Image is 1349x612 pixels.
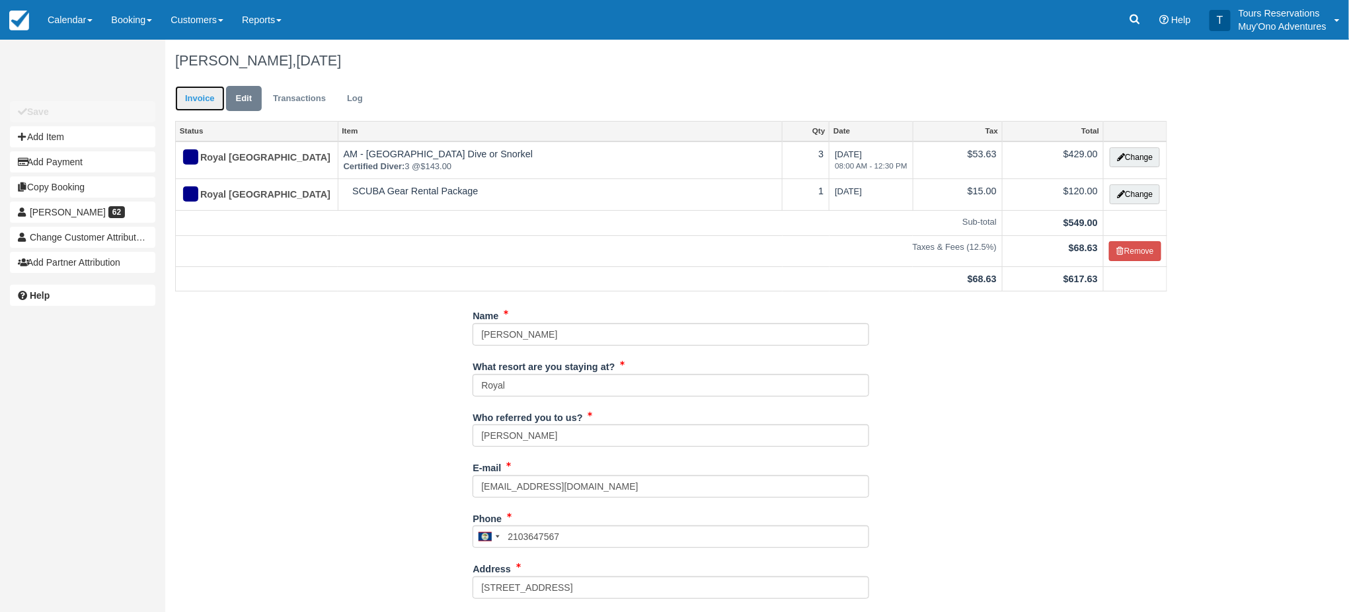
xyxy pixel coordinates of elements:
[30,232,149,243] span: Change Customer Attribution
[9,11,29,30] img: checkfront-main-nav-mini-logo.png
[473,356,615,374] label: What resort are you staying at?
[1063,274,1098,284] strong: $617.63
[1110,184,1160,204] button: Change
[344,161,405,171] strong: Certified Diver
[473,558,511,576] label: Address
[420,161,451,171] span: $143.00
[10,202,155,223] a: [PERSON_NAME] 62
[337,86,373,112] a: Log
[181,147,321,169] div: Royal [GEOGRAPHIC_DATA]
[783,178,829,211] td: 1
[27,106,49,117] b: Save
[181,184,321,206] div: Royal [GEOGRAPHIC_DATA]
[181,241,997,254] em: Taxes & Fees (12.5%)
[10,101,155,122] button: Save
[1171,15,1191,25] span: Help
[1239,20,1327,33] p: Muy'Ono Adventures
[473,406,582,425] label: Who referred you to us?
[226,86,262,112] a: Edit
[30,207,106,217] span: [PERSON_NAME]
[338,122,783,140] a: Item
[968,274,997,284] strong: $68.63
[10,285,155,306] a: Help
[1003,141,1104,179] td: $429.00
[473,305,498,323] label: Name
[835,186,862,196] span: [DATE]
[296,52,341,69] span: [DATE]
[1159,15,1169,24] i: Help
[30,290,50,301] b: Help
[783,141,829,179] td: 3
[473,508,502,526] label: Phone
[1069,243,1098,253] strong: $68.63
[1003,178,1104,211] td: $120.00
[835,161,907,172] em: 08:00 AM - 12:30 PM
[175,53,1167,69] h1: [PERSON_NAME],
[263,86,336,112] a: Transactions
[10,176,155,198] button: Copy Booking
[1210,10,1231,31] div: T
[1003,122,1103,140] a: Total
[473,526,504,547] div: Belize: +501
[913,122,1002,140] a: Tax
[913,178,1002,211] td: $15.00
[10,252,155,273] button: Add Partner Attribution
[835,149,907,172] span: [DATE]
[473,457,501,475] label: E-mail
[344,161,777,173] em: 3 @
[1109,241,1161,261] button: Remove
[1239,7,1327,20] p: Tours Reservations
[176,122,338,140] a: Status
[10,126,155,147] button: Add Item
[181,216,997,229] em: Sub-total
[338,178,783,211] td: SCUBA Gear Rental Package
[829,122,913,140] a: Date
[10,227,155,248] button: Change Customer Attribution
[10,151,155,172] button: Add Payment
[175,86,225,112] a: Invoice
[783,122,829,140] a: Qty
[1110,147,1160,167] button: Change
[913,141,1002,179] td: $53.63
[1063,217,1098,228] strong: $549.00
[108,206,125,218] span: 62
[338,141,783,179] td: AM - [GEOGRAPHIC_DATA] Dive or Snorkel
